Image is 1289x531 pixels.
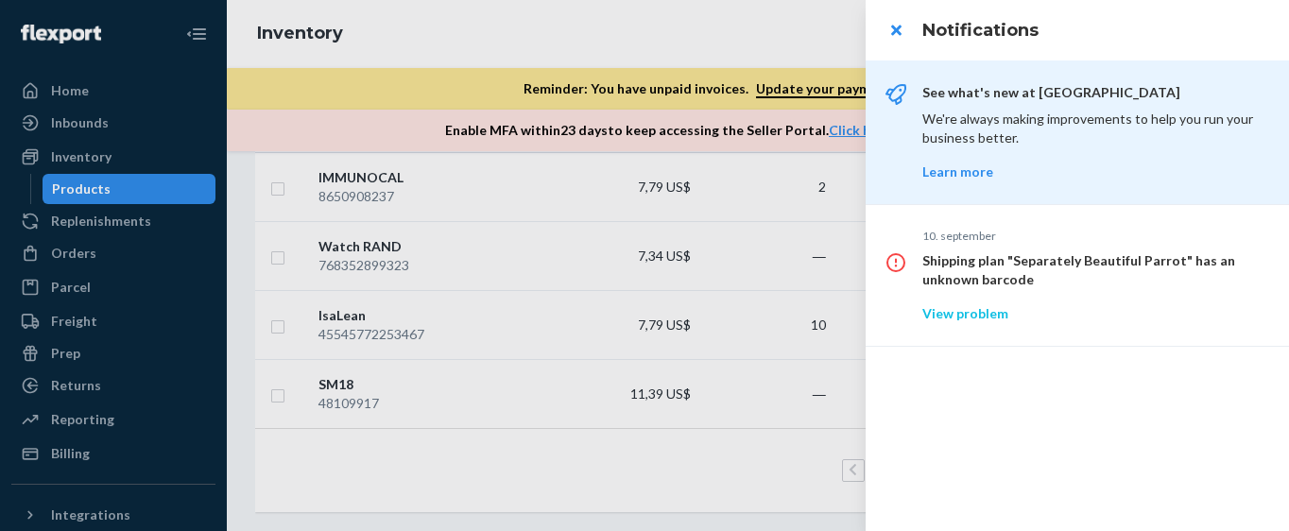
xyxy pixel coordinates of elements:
[922,163,993,180] a: Learn more
[922,83,1266,102] p: See what's new at [GEOGRAPHIC_DATA]
[922,18,1266,43] h3: Notifications
[922,305,1008,321] a: View problem
[922,228,1266,244] p: 10. september
[922,251,1266,289] p: Shipping plan "Separately Beautiful Parrot" has an unknown barcode
[922,110,1266,147] p: We're always making improvements to help you run your business better.
[877,11,915,49] button: close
